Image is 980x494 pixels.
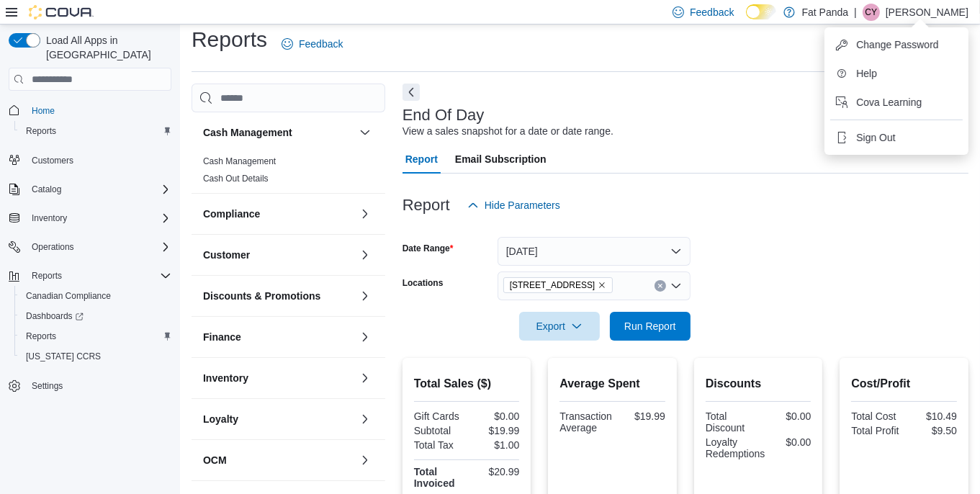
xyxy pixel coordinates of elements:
[706,375,812,392] h2: Discounts
[503,277,613,293] span: 239 Manitoba Ave - Selkirk
[203,156,276,167] span: Cash Management
[32,105,55,117] span: Home
[203,330,241,344] h3: Finance
[26,210,171,227] span: Inventory
[20,348,107,365] a: [US_STATE] CCRS
[886,4,968,21] p: [PERSON_NAME]
[403,107,485,124] h3: End Of Day
[706,410,755,434] div: Total Discount
[3,375,177,396] button: Settings
[26,238,80,256] button: Operations
[624,319,676,333] span: Run Report
[29,5,94,19] img: Cova
[26,310,84,322] span: Dashboards
[356,369,374,387] button: Inventory
[856,95,922,109] span: Cova Learning
[203,173,269,184] span: Cash Out Details
[192,153,385,193] div: Cash Management
[203,412,354,426] button: Loyalty
[32,380,63,392] span: Settings
[32,155,73,166] span: Customers
[26,151,171,169] span: Customers
[26,125,56,137] span: Reports
[414,410,464,422] div: Gift Cards
[203,453,227,467] h3: OCM
[32,184,61,195] span: Catalog
[761,410,811,422] div: $0.00
[746,4,776,19] input: Dark Mode
[830,62,963,85] button: Help
[203,453,354,467] button: OCM
[510,278,595,292] span: [STREET_ADDRESS]
[356,124,374,141] button: Cash Management
[3,266,177,286] button: Reports
[3,237,177,257] button: Operations
[403,197,450,214] h3: Report
[851,375,957,392] h2: Cost/Profit
[20,307,171,325] span: Dashboards
[26,238,171,256] span: Operations
[26,267,68,284] button: Reports
[405,145,438,174] span: Report
[26,377,171,395] span: Settings
[706,436,765,459] div: Loyalty Redemptions
[3,150,177,171] button: Customers
[414,439,464,451] div: Total Tax
[20,122,62,140] a: Reports
[403,243,454,254] label: Date Range
[3,99,177,120] button: Home
[276,30,349,58] a: Feedback
[20,328,62,345] a: Reports
[485,198,560,212] span: Hide Parameters
[20,307,89,325] a: Dashboards
[14,121,177,141] button: Reports
[40,33,171,62] span: Load All Apps in [GEOGRAPHIC_DATA]
[9,94,171,434] nav: Complex example
[356,246,374,264] button: Customer
[498,237,691,266] button: [DATE]
[32,241,74,253] span: Operations
[26,102,60,120] a: Home
[414,375,520,392] h2: Total Sales ($)
[20,122,171,140] span: Reports
[356,410,374,428] button: Loyalty
[403,84,420,101] button: Next
[20,287,171,305] span: Canadian Compliance
[854,4,857,21] p: |
[403,124,613,139] div: View a sales snapshot for a date or date range.
[356,452,374,469] button: OCM
[469,425,519,436] div: $19.99
[559,410,612,434] div: Transaction Average
[746,19,747,20] span: Dark Mode
[14,286,177,306] button: Canadian Compliance
[856,66,877,81] span: Help
[26,267,171,284] span: Reports
[3,208,177,228] button: Inventory
[203,289,354,303] button: Discounts & Promotions
[907,410,957,422] div: $10.49
[203,248,250,262] h3: Customer
[14,346,177,367] button: [US_STATE] CCRS
[559,375,665,392] h2: Average Spent
[356,328,374,346] button: Finance
[462,191,566,220] button: Hide Parameters
[14,326,177,346] button: Reports
[519,312,600,341] button: Export
[830,126,963,149] button: Sign Out
[830,91,963,114] button: Cova Learning
[203,125,354,140] button: Cash Management
[618,410,665,422] div: $19.99
[856,37,938,52] span: Change Password
[610,312,691,341] button: Run Report
[32,270,62,282] span: Reports
[356,205,374,223] button: Compliance
[26,290,111,302] span: Canadian Compliance
[26,101,171,119] span: Home
[192,25,267,54] h1: Reports
[598,281,606,289] button: Remove 239 Manitoba Ave - Selkirk from selection in this group
[403,277,444,289] label: Locations
[203,371,248,385] h3: Inventory
[26,351,101,362] span: [US_STATE] CCRS
[356,287,374,305] button: Discounts & Promotions
[469,410,519,422] div: $0.00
